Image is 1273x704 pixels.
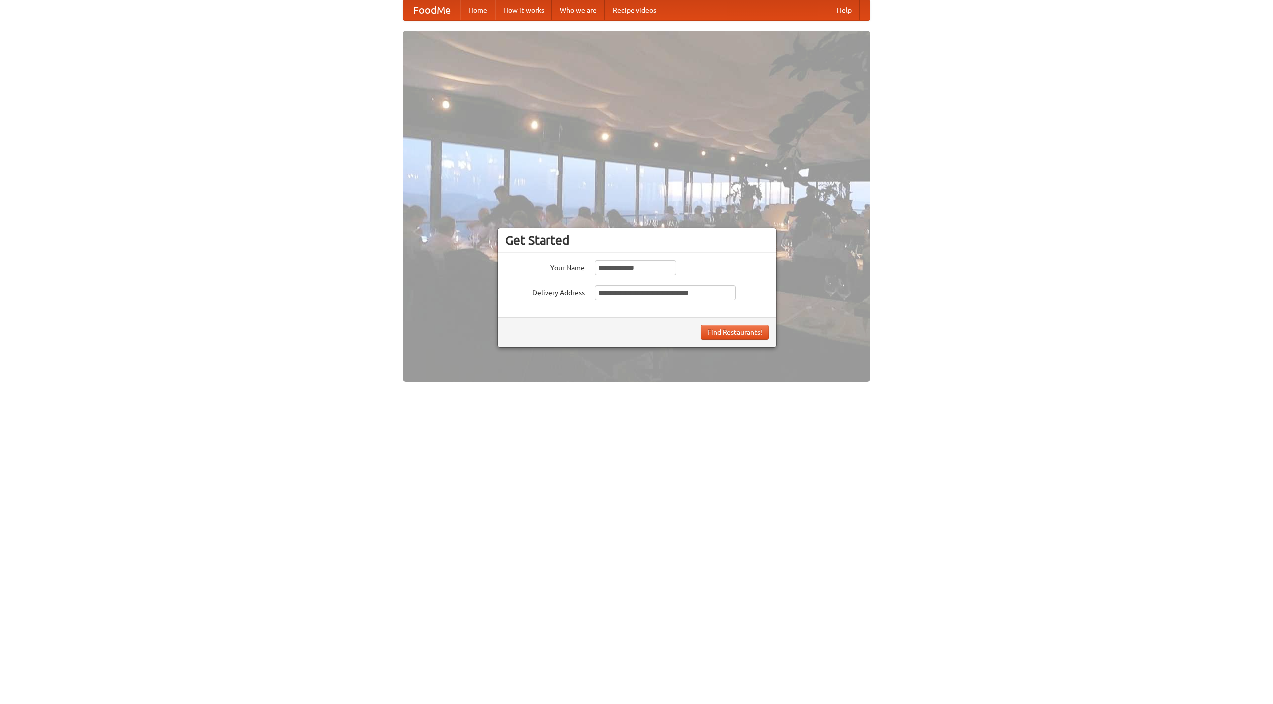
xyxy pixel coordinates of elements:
a: Help [829,0,860,20]
a: Who we are [552,0,605,20]
label: Delivery Address [505,285,585,298]
a: How it works [495,0,552,20]
h3: Get Started [505,233,769,248]
a: Recipe videos [605,0,664,20]
a: Home [460,0,495,20]
label: Your Name [505,260,585,273]
button: Find Restaurants! [701,325,769,340]
a: FoodMe [403,0,460,20]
